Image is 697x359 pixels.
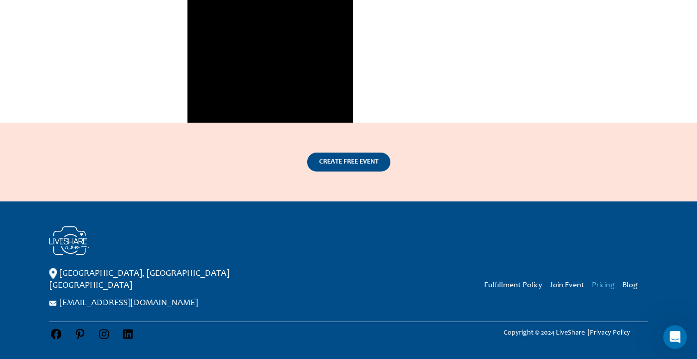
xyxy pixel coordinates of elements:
[49,301,57,306] img: ico_email.png
[319,159,378,166] span: CREATE FREE EVENT
[590,330,630,337] a: Privacy Policy
[486,327,648,339] p: Copyright © 2024 LiveShare |
[307,153,390,172] a: CREATE FREE EVENT
[622,281,638,289] a: Blog
[549,281,584,289] a: Join Event
[663,325,687,349] iframe: Intercom live chat
[49,268,309,292] p: [GEOGRAPHIC_DATA], [GEOGRAPHIC_DATA] [GEOGRAPHIC_DATA]
[484,281,542,289] a: Fulfillment Policy
[49,268,57,279] img: ico_location.png
[477,279,638,291] nav: Menu
[59,299,198,308] a: [EMAIL_ADDRESS][DOMAIN_NAME]
[592,281,615,289] a: Pricing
